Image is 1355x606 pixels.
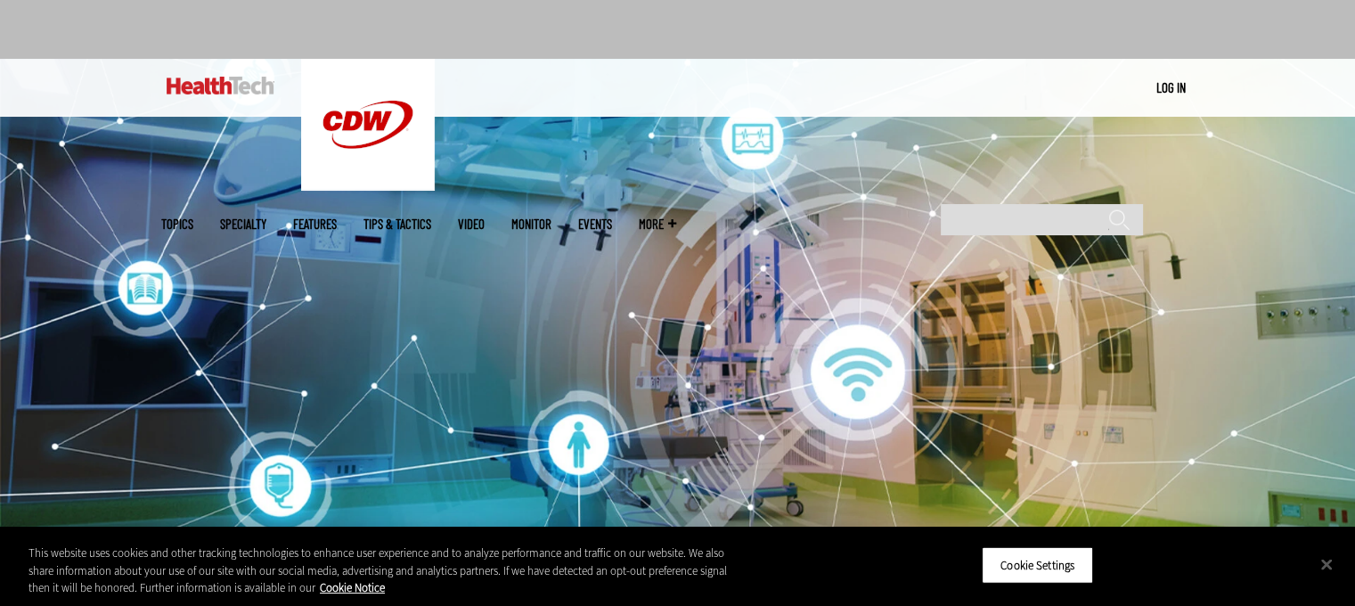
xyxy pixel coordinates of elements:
a: Features [293,217,337,231]
img: Home [167,77,274,94]
span: Topics [161,217,193,231]
a: Video [458,217,485,231]
a: MonITor [511,217,551,231]
a: More information about your privacy [320,580,385,595]
a: CDW [301,176,435,195]
span: More [639,217,676,231]
div: This website uses cookies and other tracking technologies to enhance user experience and to analy... [29,545,746,597]
img: Home [301,59,435,191]
span: Specialty [220,217,266,231]
a: Tips & Tactics [363,217,431,231]
a: Events [578,217,612,231]
button: Close [1307,545,1346,584]
a: Log in [1156,79,1186,95]
button: Cookie Settings [982,546,1093,584]
div: User menu [1156,78,1186,97]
